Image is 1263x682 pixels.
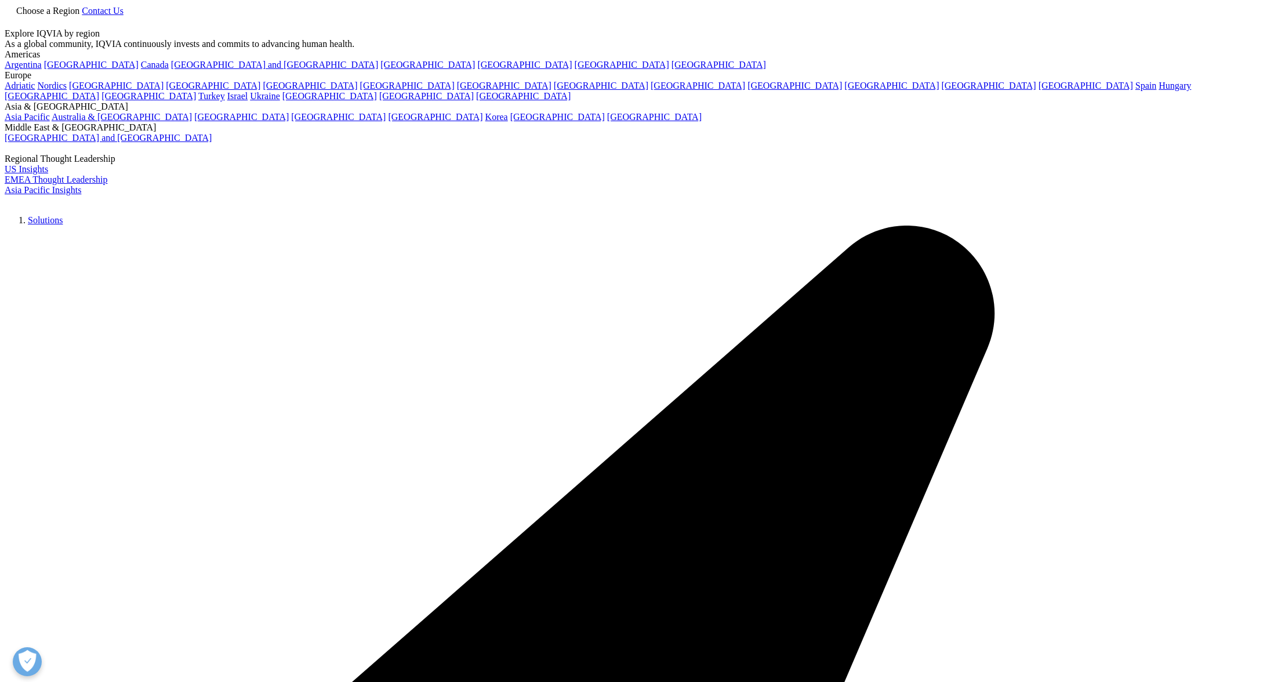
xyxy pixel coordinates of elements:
[672,60,766,70] a: [GEOGRAPHIC_DATA]
[575,60,669,70] a: [GEOGRAPHIC_DATA]
[1159,81,1191,90] a: Hungary
[607,112,702,122] a: [GEOGRAPHIC_DATA]
[250,91,280,101] a: Ukraine
[5,164,48,174] a: US Insights
[941,81,1036,90] a: [GEOGRAPHIC_DATA]
[5,28,1258,39] div: Explore IQVIA by region
[5,81,35,90] a: Adriatic
[171,60,378,70] a: [GEOGRAPHIC_DATA] and [GEOGRAPHIC_DATA]
[13,647,42,676] button: Open Preferences
[194,112,289,122] a: [GEOGRAPHIC_DATA]
[5,175,107,184] a: EMEA Thought Leadership
[510,112,605,122] a: [GEOGRAPHIC_DATA]
[5,70,1258,81] div: Europe
[166,81,260,90] a: [GEOGRAPHIC_DATA]
[476,91,571,101] a: [GEOGRAPHIC_DATA]
[651,81,745,90] a: [GEOGRAPHIC_DATA]
[82,6,124,16] a: Contact Us
[1039,81,1133,90] a: [GEOGRAPHIC_DATA]
[52,112,192,122] a: Australia & [GEOGRAPHIC_DATA]
[554,81,648,90] a: [GEOGRAPHIC_DATA]
[5,49,1258,60] div: Americas
[69,81,164,90] a: [GEOGRAPHIC_DATA]
[37,81,67,90] a: Nordics
[101,91,196,101] a: [GEOGRAPHIC_DATA]
[457,81,551,90] a: [GEOGRAPHIC_DATA]
[5,112,50,122] a: Asia Pacific
[747,81,842,90] a: [GEOGRAPHIC_DATA]
[5,60,42,70] a: Argentina
[379,91,474,101] a: [GEOGRAPHIC_DATA]
[5,122,1258,133] div: Middle East & [GEOGRAPHIC_DATA]
[291,112,386,122] a: [GEOGRAPHIC_DATA]
[5,91,99,101] a: [GEOGRAPHIC_DATA]
[227,91,248,101] a: Israel
[485,112,508,122] a: Korea
[16,6,79,16] span: Choose a Region
[360,81,455,90] a: [GEOGRAPHIC_DATA]
[5,133,212,143] a: [GEOGRAPHIC_DATA] and [GEOGRAPHIC_DATA]
[28,215,63,225] a: Solutions
[388,112,482,122] a: [GEOGRAPHIC_DATA]
[5,185,81,195] a: Asia Pacific Insights
[141,60,169,70] a: Canada
[477,60,572,70] a: [GEOGRAPHIC_DATA]
[5,154,1258,164] div: Regional Thought Leadership
[1135,81,1156,90] a: Spain
[198,91,225,101] a: Turkey
[844,81,939,90] a: [GEOGRAPHIC_DATA]
[282,91,377,101] a: [GEOGRAPHIC_DATA]
[5,39,1258,49] div: As a global community, IQVIA continuously invests and commits to advancing human health.
[380,60,475,70] a: [GEOGRAPHIC_DATA]
[263,81,357,90] a: [GEOGRAPHIC_DATA]
[5,101,1258,112] div: Asia & [GEOGRAPHIC_DATA]
[44,60,139,70] a: [GEOGRAPHIC_DATA]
